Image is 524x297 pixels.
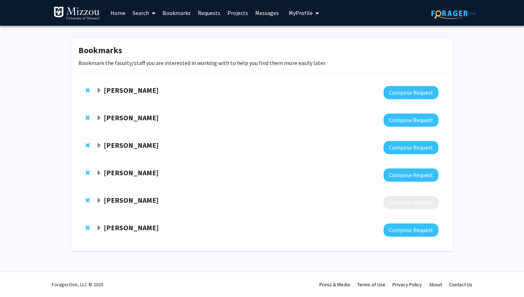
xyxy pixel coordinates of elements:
span: Expand Roberto Ulises Cofresí-Bonilla Bookmark [96,143,102,148]
a: Requests [194,0,224,25]
img: University of Missouri Logo [53,6,100,21]
button: Compose Request to Andrea Wycoff [384,196,438,209]
span: My Profile [289,9,313,16]
span: Remove Denis McCarthy from bookmarks [86,87,90,93]
a: Messages [252,0,282,25]
span: Remove David Beversdorf from bookmarks [86,225,90,231]
span: Remove Andrea Wycoff from bookmarks [86,197,90,203]
iframe: Chat [5,265,30,292]
a: About [429,281,442,288]
span: Expand Brett Froeliger Bookmark [96,170,102,176]
strong: [PERSON_NAME] [104,86,159,95]
button: Compose Request to Nicholas Gaspelin [384,114,438,127]
strong: [PERSON_NAME] [104,113,159,122]
a: Press & Media [319,281,350,288]
button: Compose Request to Roberto Ulises Cofresí-Bonilla [384,141,438,154]
a: Contact Us [449,281,472,288]
span: Expand David Beversdorf Bookmark [96,225,102,231]
strong: [PERSON_NAME] [104,141,159,150]
span: Expand Nicholas Gaspelin Bookmark [96,115,102,121]
button: Compose Request to Denis McCarthy [384,86,438,99]
a: Terms of Use [357,281,385,288]
h1: Bookmarks [78,45,446,56]
button: Compose Request to Brett Froeliger [384,168,438,182]
span: Remove Nicholas Gaspelin from bookmarks [86,115,90,121]
a: Home [107,0,129,25]
a: Projects [224,0,252,25]
span: Expand Denis McCarthy Bookmark [96,88,102,94]
img: ForagerOne Logo [431,8,476,19]
span: Remove Roberto Ulises Cofresí-Bonilla from bookmarks [86,142,90,148]
a: Search [129,0,159,25]
div: ForagerOne, LLC © 2025 [52,272,103,297]
a: Privacy Policy [392,281,422,288]
strong: [PERSON_NAME] [104,168,159,177]
span: Remove Brett Froeliger from bookmarks [86,170,90,176]
button: Compose Request to David Beversdorf [384,223,438,237]
a: Bookmarks [159,0,194,25]
span: Expand Andrea Wycoff Bookmark [96,198,102,203]
strong: [PERSON_NAME] [104,223,159,232]
strong: [PERSON_NAME] [104,196,159,205]
p: Bookmark the faculty/staff you are interested in working with to help you find them more easily l... [78,59,446,67]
